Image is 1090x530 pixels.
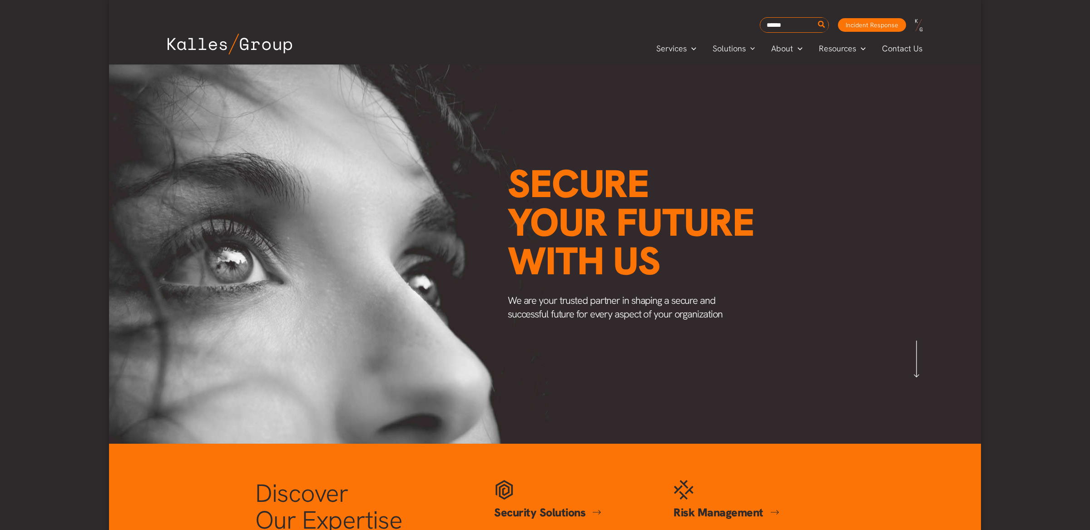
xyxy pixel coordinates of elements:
a: Contact Us [874,42,931,55]
a: Incident Response [838,18,906,32]
span: Menu Toggle [793,42,803,55]
a: ServicesMenu Toggle [648,42,704,55]
span: Services [656,42,687,55]
a: SolutionsMenu Toggle [704,42,763,55]
span: Resources [819,42,856,55]
nav: Primary Site Navigation [648,41,931,56]
button: Search [816,18,827,32]
a: ResourcesMenu Toggle [811,42,874,55]
a: AboutMenu Toggle [763,42,811,55]
span: Menu Toggle [856,42,866,55]
span: Secure your future with us [508,159,754,286]
span: Menu Toggle [746,42,755,55]
span: Contact Us [882,42,922,55]
a: Security Solutions [494,505,601,520]
span: Menu Toggle [687,42,696,55]
span: We are your trusted partner in shaping a secure and successful future for every aspect of your or... [508,294,723,321]
span: About [771,42,793,55]
a: Risk Management [674,505,779,520]
span: Solutions [713,42,746,55]
img: Kalles Group [168,34,292,54]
